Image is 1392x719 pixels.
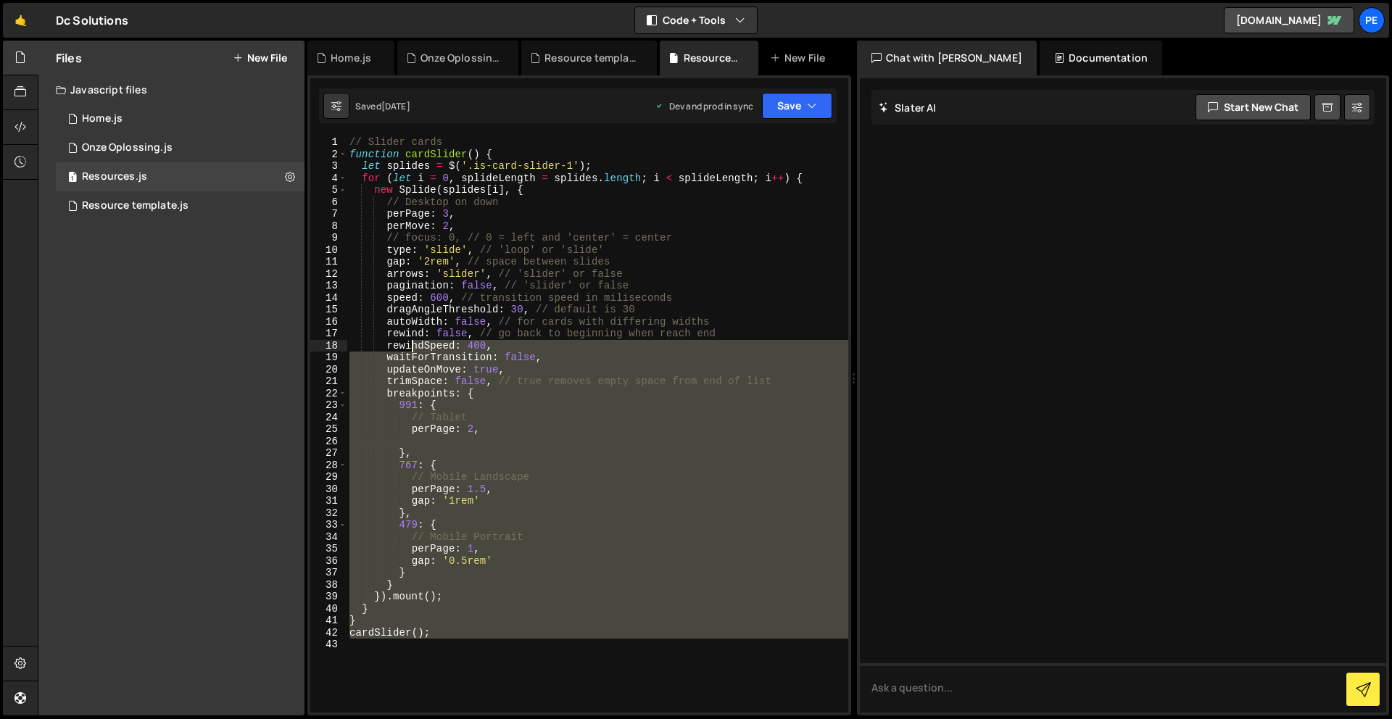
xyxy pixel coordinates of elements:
[310,495,347,507] div: 31
[82,170,147,183] div: Resources.js
[310,173,347,185] div: 4
[310,579,347,591] div: 38
[1224,7,1354,33] a: [DOMAIN_NAME]
[310,639,347,651] div: 43
[355,100,410,112] div: Saved
[310,256,347,268] div: 11
[1040,41,1162,75] div: Documentation
[56,191,304,220] div: 17090/47131.js
[310,615,347,627] div: 41
[1196,94,1311,120] button: Start new chat
[635,7,757,33] button: Code + Tools
[82,141,173,154] div: Onze Oplossing.js
[310,268,347,280] div: 12
[310,328,347,340] div: 17
[310,375,347,388] div: 21
[381,100,410,112] div: [DATE]
[310,232,347,244] div: 9
[310,460,347,472] div: 28
[331,51,371,65] div: Home.js
[655,100,753,112] div: Dev and prod in sync
[310,399,347,412] div: 23
[82,112,123,125] div: Home.js
[310,149,347,161] div: 2
[310,423,347,436] div: 25
[770,51,831,65] div: New File
[310,244,347,257] div: 10
[310,555,347,568] div: 36
[310,340,347,352] div: 18
[56,133,304,162] div: 17090/47480.js
[310,352,347,364] div: 19
[310,196,347,209] div: 6
[310,280,347,292] div: 13
[310,483,347,496] div: 30
[310,447,347,460] div: 27
[3,3,38,38] a: 🤙
[310,208,347,220] div: 7
[56,12,128,29] div: Dc Solutions
[310,364,347,376] div: 20
[310,388,347,400] div: 22
[310,603,347,615] div: 40
[1359,7,1385,33] a: Pe
[310,220,347,233] div: 8
[310,471,347,483] div: 29
[56,104,304,133] div: 17090/47077.js
[310,531,347,544] div: 34
[420,51,501,65] div: Onze Oplossing.js
[544,51,639,65] div: Resource template.js
[56,50,82,66] h2: Files
[857,41,1037,75] div: Chat with [PERSON_NAME]
[310,160,347,173] div: 3
[82,199,188,212] div: Resource template.js
[684,51,741,65] div: Resources.js
[310,567,347,579] div: 37
[310,543,347,555] div: 35
[38,75,304,104] div: Javascript files
[310,184,347,196] div: 5
[68,173,77,184] span: 1
[310,136,347,149] div: 1
[310,292,347,304] div: 14
[310,436,347,448] div: 26
[762,93,832,119] button: Save
[310,519,347,531] div: 33
[56,162,304,191] div: 17090/47213.js
[233,52,287,64] button: New File
[310,412,347,424] div: 24
[310,627,347,639] div: 42
[310,316,347,328] div: 16
[310,507,347,520] div: 32
[310,304,347,316] div: 15
[310,591,347,603] div: 39
[879,101,937,115] h2: Slater AI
